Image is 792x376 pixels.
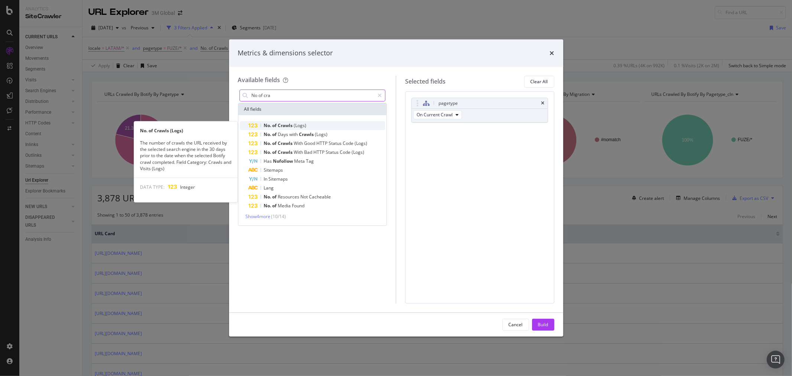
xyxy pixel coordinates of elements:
[306,158,314,164] span: Tag
[264,158,273,164] span: Has
[532,319,554,331] button: Build
[278,131,290,137] span: Days
[273,149,278,155] span: of
[314,149,326,155] span: HTTP
[340,149,352,155] span: Code
[264,185,274,191] span: Lang
[238,103,387,115] div: All fields
[278,140,294,146] span: Crawls
[301,194,309,200] span: Not
[290,131,299,137] span: with
[278,194,301,200] span: Resources
[264,140,273,146] span: No.
[271,213,286,220] span: ( 10 / 14 )
[326,149,340,155] span: Status
[264,167,283,173] span: Sitemaps
[294,122,307,129] span: (Logs)
[134,140,237,172] div: The number of crawls the URL received by the selected search engine in the 30 days prior to the d...
[329,140,343,146] span: Status
[315,131,328,137] span: (Logs)
[229,39,563,337] div: modal
[273,202,278,209] span: of
[309,194,331,200] span: Cacheable
[264,122,273,129] span: No.
[278,202,292,209] span: Media
[238,48,333,58] div: Metrics & dimensions selector
[264,176,269,182] span: In
[767,351,785,369] div: Open Intercom Messenger
[304,149,314,155] span: Bad
[273,140,278,146] span: of
[273,131,278,137] span: of
[251,90,375,101] input: Search by field name
[294,149,304,155] span: With
[317,140,329,146] span: HTTP
[304,140,317,146] span: Good
[134,127,237,134] div: No. of Crawls (Logs)
[417,111,453,118] span: On Current Crawl
[405,77,446,86] div: Selected fields
[413,110,462,119] button: On Current Crawl
[264,149,273,155] span: No.
[355,140,368,146] span: (Logs)
[509,321,523,328] div: Cancel
[550,48,554,58] div: times
[343,140,355,146] span: Code
[538,321,548,328] div: Build
[246,213,271,220] span: Show 4 more
[273,158,294,164] span: Nofollow
[294,158,306,164] span: Meta
[352,149,365,155] span: (Logs)
[269,176,288,182] span: Sitemaps
[278,122,294,129] span: Crawls
[524,76,554,88] button: Clear All
[292,202,305,209] span: Found
[273,194,278,200] span: of
[273,122,278,129] span: of
[541,101,545,106] div: times
[264,131,273,137] span: No.
[278,149,294,155] span: Crawls
[238,76,280,84] div: Available fields
[531,78,548,85] div: Clear All
[294,140,304,146] span: With
[502,319,529,331] button: Cancel
[264,202,273,209] span: No.
[299,131,315,137] span: Crawls
[264,194,273,200] span: No.
[439,100,458,107] div: pagetype
[411,98,548,123] div: pagetypetimesOn Current Crawl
